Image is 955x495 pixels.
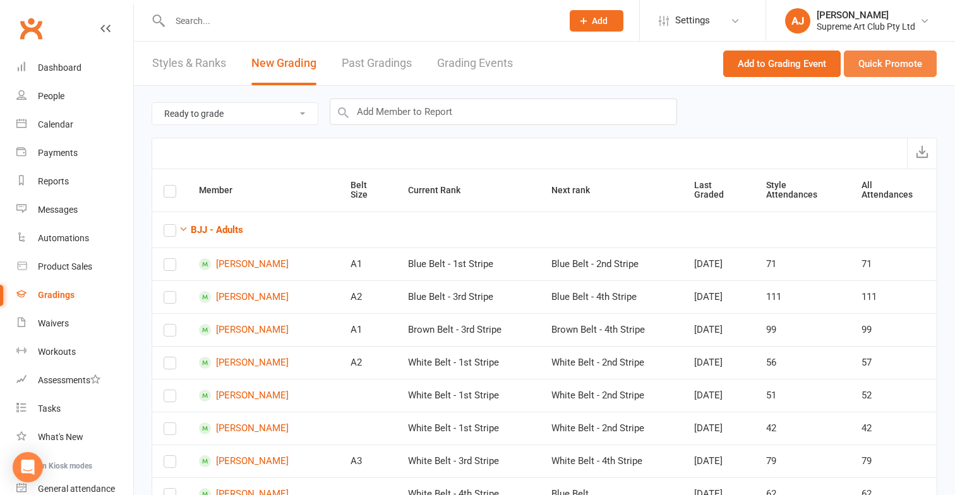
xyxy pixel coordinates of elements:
td: [DATE] [683,247,754,280]
span: Settings [675,6,710,35]
div: People [38,91,64,101]
input: Search... [166,12,553,30]
th: Select all [152,169,188,212]
a: Waivers [16,309,133,338]
div: Gradings [38,290,75,300]
div: [PERSON_NAME] [817,9,915,21]
div: What's New [38,432,83,442]
td: [DATE] [683,313,754,346]
td: 99 [755,313,850,346]
a: Messages [16,196,133,224]
td: 99 [850,313,937,346]
th: Style Attendances [755,169,850,212]
a: Workouts [16,338,133,366]
td: 56 [755,346,850,379]
td: White Belt - 2nd Stripe [540,412,683,444]
td: [DATE] [683,412,754,444]
a: Gradings [16,281,133,309]
strong: BJJ - Adults [191,224,243,236]
button: Add to Grading Event [723,51,841,77]
td: 79 [850,444,937,477]
div: Assessments [38,375,100,385]
th: Member [188,169,339,212]
a: [PERSON_NAME] [199,258,328,270]
td: A3 [339,444,397,477]
th: Next rank [540,169,683,212]
td: White Belt - 1st Stripe [397,412,540,444]
button: Add [570,10,623,32]
td: [DATE] [683,280,754,313]
td: White Belt - 4th Stripe [540,444,683,477]
td: [DATE] [683,444,754,477]
div: Messages [38,205,78,215]
a: Payments [16,139,133,167]
td: 51 [755,379,850,412]
button: Quick Promote [844,51,937,77]
td: Brown Belt - 3rd Stripe [397,313,540,346]
input: Add Member to Report [330,98,677,125]
td: 79 [755,444,850,477]
td: Blue Belt - 1st Stripe [397,247,540,280]
div: Calendar [38,119,73,129]
a: People [16,82,133,110]
div: Reports [38,176,69,186]
a: Grading Events [437,42,513,85]
td: A1 [339,247,397,280]
td: 57 [850,346,937,379]
td: White Belt - 1st Stripe [397,346,540,379]
td: White Belt - 1st Stripe [397,379,540,412]
a: Past Gradings [342,42,412,85]
td: Blue Belt - 4th Stripe [540,280,683,313]
a: Styles & Ranks [152,42,226,85]
div: Automations [38,233,89,243]
div: Product Sales [38,261,92,271]
a: Automations [16,224,133,253]
a: [PERSON_NAME] [199,455,328,467]
td: 52 [850,379,937,412]
a: [PERSON_NAME] [199,324,328,336]
a: [PERSON_NAME] [199,291,328,303]
div: General attendance [38,484,115,494]
td: [DATE] [683,379,754,412]
a: Reports [16,167,133,196]
a: Assessments [16,366,133,395]
td: A2 [339,346,397,379]
td: 42 [755,412,850,444]
td: White Belt - 2nd Stripe [540,379,683,412]
a: [PERSON_NAME] [199,422,328,434]
a: Calendar [16,110,133,139]
td: White Belt - 3rd Stripe [397,444,540,477]
a: Clubworx [15,13,47,44]
a: [PERSON_NAME] [199,357,328,369]
th: All Attendances [850,169,937,212]
a: Dashboard [16,54,133,82]
td: A2 [339,280,397,313]
div: Payments [38,148,78,158]
td: 42 [850,412,937,444]
a: What's New [16,423,133,451]
th: Current Rank [397,169,540,212]
td: 111 [850,280,937,313]
td: [DATE] [683,346,754,379]
div: Open Intercom Messenger [13,452,43,482]
td: 71 [755,247,850,280]
div: Dashboard [38,63,81,73]
td: Blue Belt - 2nd Stripe [540,247,683,280]
td: Blue Belt - 3rd Stripe [397,280,540,313]
td: White Belt - 2nd Stripe [540,346,683,379]
button: BJJ - Adults [179,222,243,237]
a: [PERSON_NAME] [199,390,328,402]
th: Last Graded [683,169,754,212]
td: A1 [339,313,397,346]
th: Belt Size [339,169,397,212]
div: Workouts [38,347,76,357]
div: Tasks [38,403,61,414]
div: Waivers [38,318,69,328]
a: Product Sales [16,253,133,281]
div: Supreme Art Club Pty Ltd [817,21,915,32]
div: AJ [785,8,810,33]
span: Add [592,16,608,26]
a: Tasks [16,395,133,423]
td: Brown Belt - 4th Stripe [540,313,683,346]
td: 111 [755,280,850,313]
